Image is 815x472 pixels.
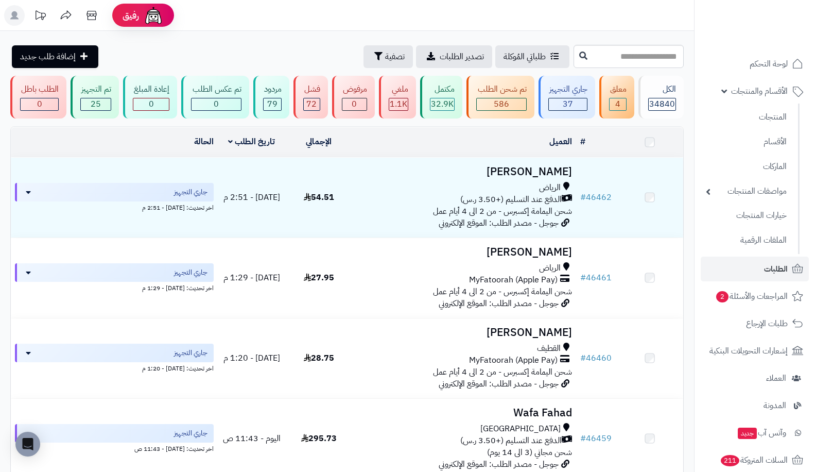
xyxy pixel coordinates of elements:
[223,191,280,204] span: [DATE] - 2:51 م
[738,428,757,439] span: جديد
[580,432,586,445] span: #
[701,205,792,227] a: خيارات المنتجات
[304,98,320,110] div: 72
[357,327,573,339] h3: [PERSON_NAME]
[179,76,251,119] a: تم عكس الطلب 0
[720,453,788,467] span: السلات المتروكة
[304,191,334,204] span: 54.51
[174,348,207,358] span: جاري التجهيز
[306,136,332,148] a: الإجمالي
[191,83,241,95] div: تم عكس الطلب
[439,458,559,470] span: جوجل - مصدر الطلب: الموقع الإلكتروني
[580,191,586,204] span: #
[267,98,278,110] span: 79
[580,136,585,148] a: #
[133,98,169,110] div: 0
[68,76,121,119] a: تم التجهيز 25
[223,352,280,364] span: [DATE] - 1:20 م
[580,352,612,364] a: #46460
[433,366,572,378] span: شحن اليمامة إكسبرس - من 2 الى 4 أيام عمل
[549,136,572,148] a: العميل
[746,316,788,331] span: طلبات الإرجاع
[701,156,792,178] a: الماركات
[342,98,367,110] div: 0
[731,84,788,98] span: الأقسام والمنتجات
[37,98,42,110] span: 0
[764,398,786,413] span: المدونة
[174,267,207,278] span: جاري التجهيز
[223,272,280,284] span: [DATE] - 1:29 م
[464,76,536,119] a: تم شحن الطلب 586
[251,76,291,119] a: مردود 79
[15,201,214,212] div: اخر تحديث: [DATE] - 2:51 م
[580,272,612,284] a: #46461
[214,98,219,110] span: 0
[263,83,282,95] div: مردود
[433,285,572,298] span: شحن اليمامة إكسبرس - من 2 الى 4 أيام عمل
[701,257,809,281] a: الطلبات
[460,194,562,206] span: الدفع عند التسليم (+3.50 ر.س)
[303,83,320,95] div: فشل
[487,446,572,459] span: شحن مجاني (3 الى 14 يوم)
[306,98,317,110] span: 72
[469,274,558,286] span: MyFatoorah (Apple Pay)
[192,98,240,110] div: 0
[721,455,739,466] span: 211
[580,191,612,204] a: #46462
[431,98,454,110] span: 32.9K
[549,98,587,110] div: 37
[430,98,454,110] div: 32902
[439,297,559,310] span: جوجل - مصدر الطلب: الموقع الإلكتروني
[342,83,367,95] div: مرفوض
[390,98,407,110] span: 1.1K
[701,106,792,128] a: المنتجات
[737,426,786,440] span: وآتس آب
[766,371,786,385] span: العملاء
[439,378,559,390] span: جوجل - مصدر الطلب: الموقع الإلكتروني
[537,343,561,355] span: القطيف
[8,76,68,119] a: الطلب باطل 0
[701,339,809,363] a: إشعارات التحويلات البنكية
[764,262,788,276] span: الطلبات
[174,428,207,439] span: جاري التجهيز
[121,76,179,119] a: إعادة المبلغ 0
[91,98,101,110] span: 25
[352,98,357,110] span: 0
[648,83,676,95] div: الكل
[480,423,561,435] span: [GEOGRAPHIC_DATA]
[701,180,792,203] a: مواصفات المنتجات
[223,432,281,445] span: اليوم - 11:43 ص
[15,282,214,293] div: اخر تحديث: [DATE] - 1:29 م
[264,98,281,110] div: 79
[357,407,573,419] h3: Wafa Fahad
[701,284,809,309] a: المراجعات والأسئلة2
[80,83,111,95] div: تم التجهيز
[649,98,675,110] span: 34840
[495,45,569,68] a: طلباتي المُوكلة
[418,76,464,119] a: مكتمل 32.9K
[15,432,40,457] div: Open Intercom Messenger
[430,83,455,95] div: مكتمل
[15,362,214,373] div: اخر تحديث: [DATE] - 1:20 م
[304,272,334,284] span: 27.95
[460,435,562,447] span: الدفع عند التسليم (+3.50 ر.س)
[539,182,561,194] span: الرياض
[715,289,788,304] span: المراجعات والأسئلة
[357,246,573,258] h3: [PERSON_NAME]
[385,50,405,63] span: تصفية
[123,9,139,22] span: رفيق
[580,352,586,364] span: #
[563,98,573,110] span: 37
[174,187,207,197] span: جاري التجهيز
[389,83,408,95] div: ملغي
[81,98,111,110] div: 25
[536,76,597,119] a: جاري التجهيز 37
[21,98,58,110] div: 0
[469,355,558,366] span: MyFatoorah (Apple Pay)
[377,76,418,119] a: ملغي 1.1K
[439,217,559,229] span: جوجل - مصدر الطلب: الموقع الإلكتروني
[580,432,612,445] a: #46459
[716,291,729,302] span: 2
[304,352,334,364] span: 28.75
[363,45,413,68] button: تصفية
